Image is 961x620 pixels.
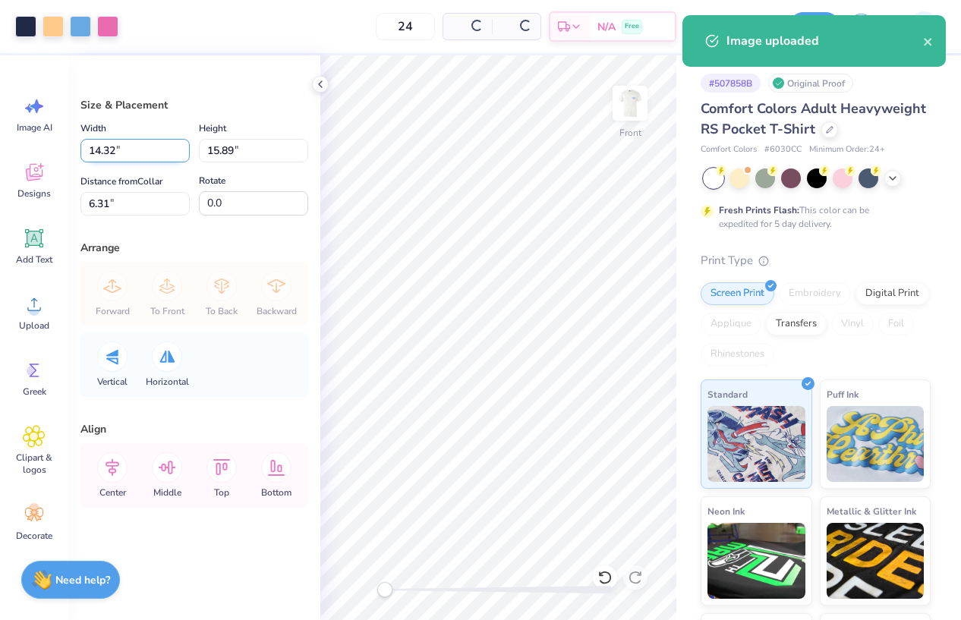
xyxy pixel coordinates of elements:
div: Applique [701,313,761,335]
div: Embroidery [779,282,851,305]
label: Distance from Collar [80,172,162,190]
span: Standard [707,386,748,402]
div: Print Type [701,252,931,269]
span: Neon Ink [707,503,745,519]
div: This color can be expedited for 5 day delivery. [719,203,906,231]
span: N/A [597,19,616,35]
span: Comfort Colors [701,143,757,156]
strong: Need help? [55,573,110,587]
div: Digital Print [855,282,929,305]
label: Rotate [199,172,225,190]
label: Width [80,119,106,137]
span: Add Text [16,253,52,266]
span: Upload [19,319,49,332]
span: Designs [17,187,51,200]
span: Puff Ink [827,386,859,402]
div: Image uploaded [726,32,923,50]
div: Screen Print [701,282,774,305]
span: Comfort Colors Adult Heavyweight RS Pocket T-Shirt [701,99,926,138]
strong: Fresh Prints Flash: [719,204,799,216]
div: Transfers [766,313,827,335]
img: Puff Ink [827,406,925,482]
span: Greek [23,386,46,398]
a: AJ [886,11,946,42]
span: Decorate [16,530,52,542]
div: Original Proof [768,74,853,93]
img: Neon Ink [707,523,805,599]
div: Rhinestones [701,343,774,366]
img: Metallic & Glitter Ink [827,523,925,599]
span: Middle [153,486,181,499]
div: Foil [878,313,914,335]
input: Untitled Design [707,11,781,42]
div: Vinyl [831,313,874,335]
span: Minimum Order: 24 + [809,143,885,156]
div: Arrange [80,240,308,256]
span: Clipart & logos [9,452,59,476]
span: Free [625,21,639,32]
img: Front [615,88,645,118]
span: Image AI [17,121,52,134]
img: Standard [707,406,805,482]
span: Horizontal [146,376,189,388]
img: Armiel John Calzada [909,11,939,42]
label: Height [199,119,226,137]
span: Metallic & Glitter Ink [827,503,916,519]
span: Center [99,486,126,499]
span: # 6030CC [764,143,802,156]
span: Top [214,486,229,499]
div: # 507858B [701,74,761,93]
div: Front [619,126,641,140]
div: Size & Placement [80,97,308,113]
div: Accessibility label [377,582,392,597]
span: Vertical [97,376,128,388]
span: Bottom [261,486,291,499]
input: – – [376,13,435,40]
div: Align [80,421,308,437]
button: close [923,32,934,50]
